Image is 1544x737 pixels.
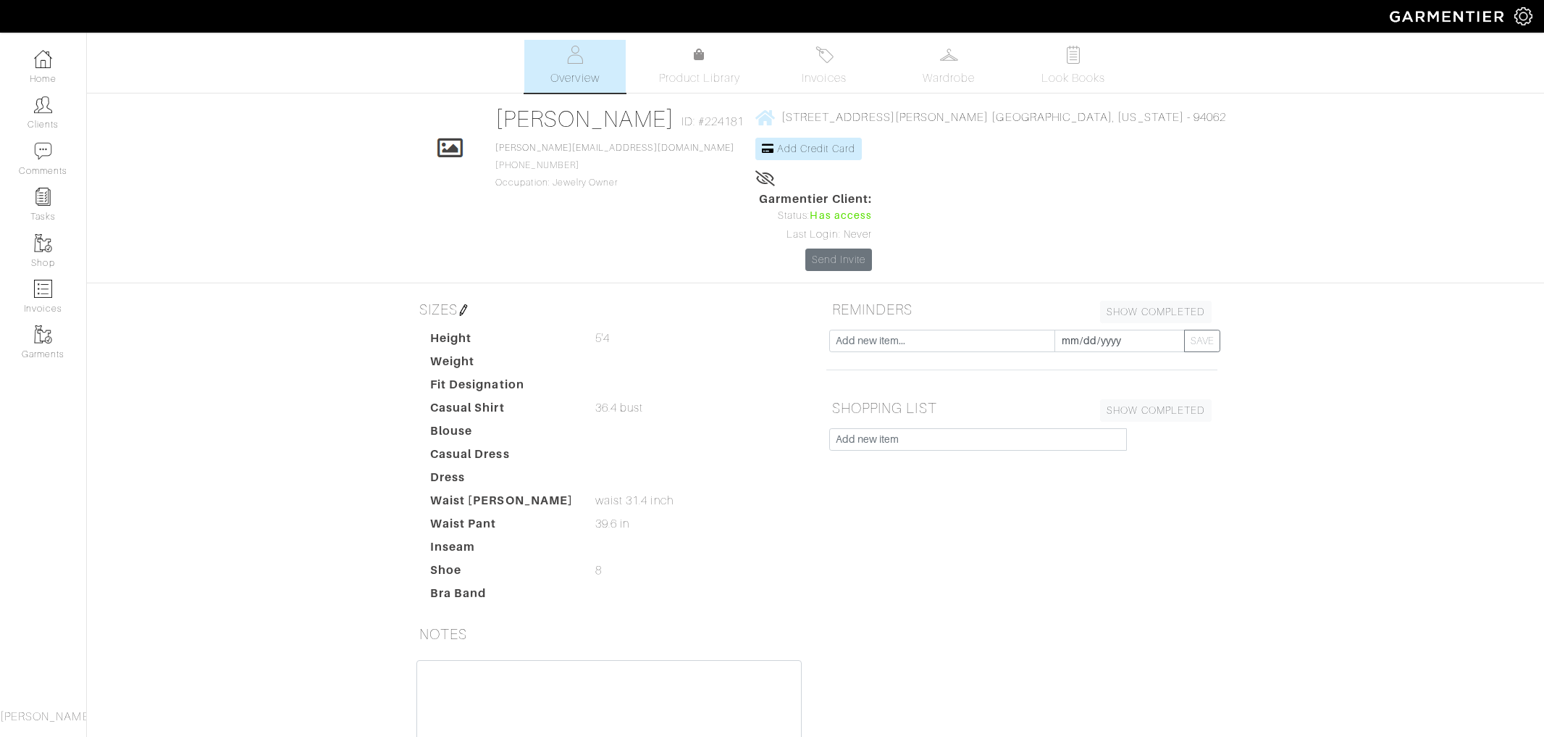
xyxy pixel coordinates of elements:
[34,96,52,114] img: clients-icon-6bae9207a08558b7cb47a8932f037763ab4055f8c8b6bfacd5dc20c3e0201464.png
[829,428,1127,451] input: Add new item
[1065,46,1083,64] img: todo-9ac3debb85659649dc8f770b8b6100bb5dab4b48dedcbae339e5042a72dfd3cc.svg
[681,113,744,130] span: ID: #224181
[595,562,602,579] span: 8
[826,394,1217,422] h5: SHOPPING LIST
[1100,301,1212,323] a: SHOW COMPLETED
[759,208,872,224] div: Status:
[419,585,584,608] dt: Bra Band
[595,515,629,533] span: 39.6 in
[829,330,1055,352] input: Add new item...
[419,353,584,376] dt: Weight
[419,469,584,492] dt: Dress
[781,111,1226,124] span: [STREET_ADDRESS][PERSON_NAME] [GEOGRAPHIC_DATA], [US_STATE] - 94062
[898,40,999,93] a: Wardrobe
[419,562,584,585] dt: Shoe
[1023,40,1124,93] a: Look Books
[1184,330,1220,352] button: SAVE
[495,106,674,132] a: [PERSON_NAME]
[940,46,958,64] img: wardrobe-487a4870c1b7c33e795ec22d11cfc2ed9d08956e64fb3008fe2437562e282088.svg
[755,108,1226,126] a: [STREET_ADDRESS][PERSON_NAME] [GEOGRAPHIC_DATA], [US_STATE] - 94062
[659,70,741,87] span: Product Library
[1041,70,1106,87] span: Look Books
[495,143,734,188] span: [PHONE_NUMBER] Occupation: Jewelry Owner
[414,295,805,324] h5: SIZES
[34,188,52,206] img: reminder-icon-8004d30b9f0a5d33ae49ab947aed9ed385cf756f9e5892f1edd6e32f2345188e.png
[34,280,52,298] img: orders-icon-0abe47150d42831381b5fb84f609e132dff9fe21cb692f30cb5eec754e2cba89.png
[1514,7,1532,25] img: gear-icon-white-bd11855cb880d31180b6d7d6211b90ccbf57a29d726f0c71d8c61bd08dd39cc2.png
[524,40,626,93] a: Overview
[34,325,52,343] img: garments-icon-b7da505a4dc4fd61783c78ac3ca0ef83fa9d6f193b1c9dc38574b1d14d53ca28.png
[34,142,52,160] img: comment-icon-a0a6a9ef722e966f86d9cbdc48e553b5cf19dbc54f86b18d962a5391bc8f6eb6.png
[810,208,872,224] span: Has access
[773,40,875,93] a: Invoices
[802,70,846,87] span: Invoices
[419,330,584,353] dt: Height
[419,446,584,469] dt: Casual Dress
[595,399,643,417] span: 36.4 bust
[419,422,584,446] dt: Blouse
[826,295,1217,324] h5: REMINDERS
[1100,399,1212,422] a: SHOW COMPLETED
[815,46,834,64] img: orders-27d20c2124de7fd6de4e0e44c1d41de31381a507db9b33961299e4e07d508b8c.svg
[414,620,805,649] h5: NOTES
[595,330,610,347] span: 5'4
[923,70,975,87] span: Wardrobe
[1383,4,1514,29] img: garmentier-logo-header-white-b43fb05a5012e4ada735d5af1a66efaba907eab6374d6393d1fbf88cb4ef424d.png
[495,143,734,153] a: [PERSON_NAME][EMAIL_ADDRESS][DOMAIN_NAME]
[566,46,584,64] img: basicinfo-40fd8af6dae0f16599ec9e87c0ef1c0a1fdea2edbe929e3d69a839185d80c458.svg
[419,538,584,562] dt: Inseam
[34,50,52,68] img: dashboard-icon-dbcd8f5a0b271acd01030246c82b418ddd0df26cd7fceb0bd07c9910d44c42f6.png
[649,46,750,87] a: Product Library
[419,376,584,399] dt: Fit Designation
[759,191,872,208] span: Garmentier Client:
[550,70,599,87] span: Overview
[755,138,862,160] a: Add Credit Card
[419,515,584,538] dt: Waist Pant
[419,399,584,422] dt: Casual Shirt
[419,492,584,515] dt: Waist [PERSON_NAME]
[777,143,855,154] span: Add Credit Card
[458,304,469,316] img: pen-cf24a1663064a2ec1b9c1bd2387e9de7a2fa800b781884d57f21acf72779bad2.png
[34,234,52,252] img: garments-icon-b7da505a4dc4fd61783c78ac3ca0ef83fa9d6f193b1c9dc38574b1d14d53ca28.png
[759,227,872,243] div: Last Login: Never
[805,249,872,271] a: Send Invite
[595,492,674,509] span: waist 31.4 inch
